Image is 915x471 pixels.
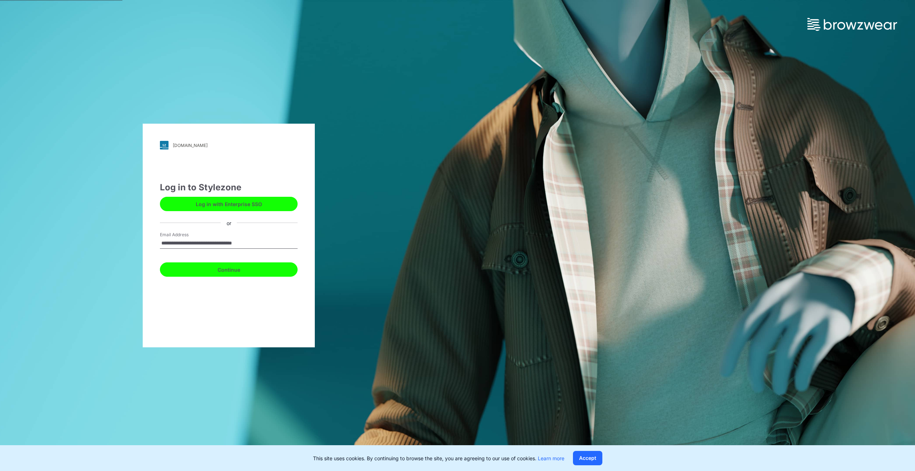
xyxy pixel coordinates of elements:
[160,262,298,277] button: Continue
[538,455,564,461] a: Learn more
[160,181,298,194] div: Log in to Stylezone
[160,141,169,149] img: svg+xml;base64,PHN2ZyB3aWR0aD0iMjgiIGhlaWdodD0iMjgiIHZpZXdCb3g9IjAgMCAyOCAyOCIgZmlsbD0ibm9uZSIgeG...
[221,219,237,227] div: or
[160,232,210,238] label: Email Address
[173,143,208,148] div: [DOMAIN_NAME]
[160,197,298,211] button: Log in with Enterprise SSO
[160,141,298,149] a: [DOMAIN_NAME]
[573,451,602,465] button: Accept
[313,455,564,462] p: This site uses cookies. By continuing to browse the site, you are agreeing to our use of cookies.
[807,18,897,31] img: browzwear-logo.73288ffb.svg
